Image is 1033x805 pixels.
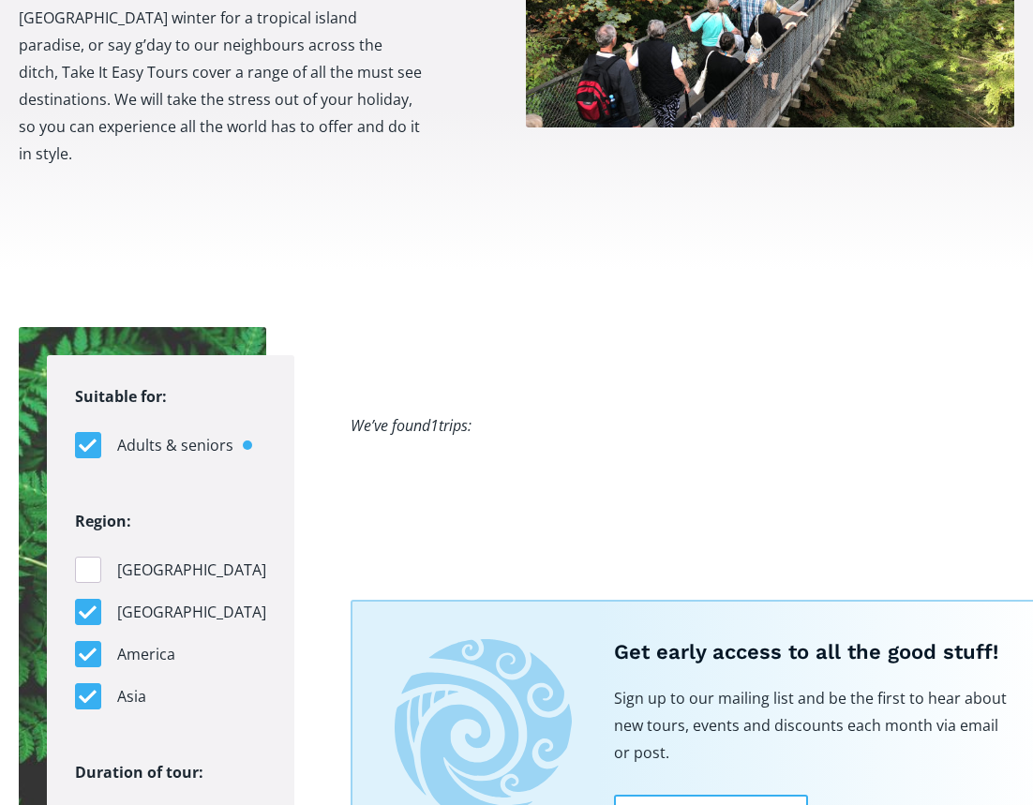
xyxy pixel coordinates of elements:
[117,558,266,583] span: [GEOGRAPHIC_DATA]
[75,759,203,786] legend: Duration of tour:
[614,685,1011,767] p: Sign up to our mailing list and be the first to hear about new tours, events and discounts each m...
[351,412,472,440] div: We’ve found trips:
[117,600,266,625] span: [GEOGRAPHIC_DATA]
[117,642,175,667] span: America
[430,415,439,436] span: 1
[117,684,146,709] span: Asia
[614,639,1011,666] h5: Get early access to all the good stuff!
[117,433,233,458] span: Adults & seniors
[75,508,131,535] legend: Region:
[75,383,167,410] legend: Suitable for:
